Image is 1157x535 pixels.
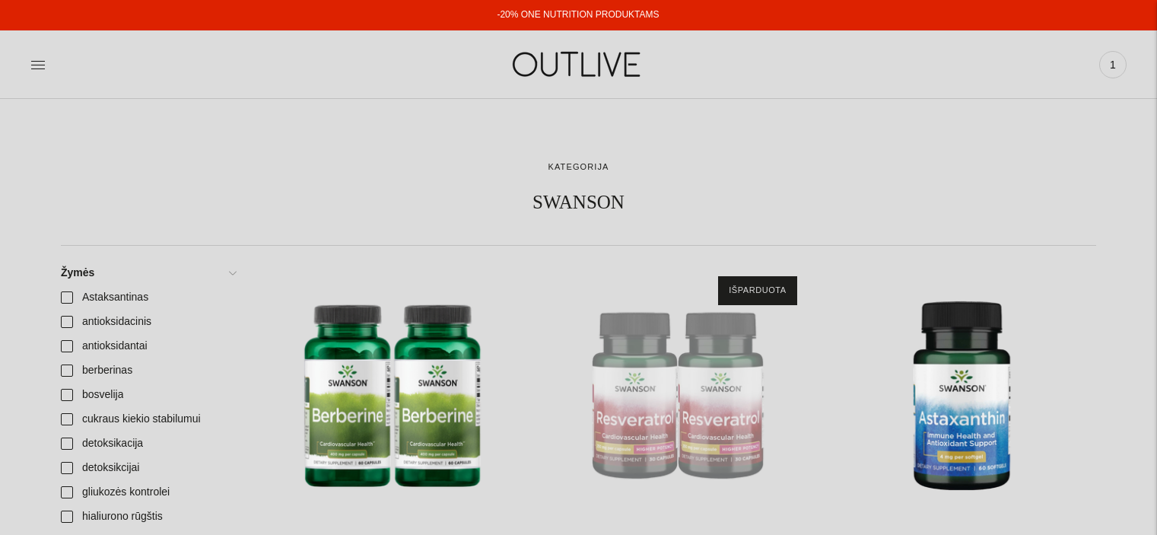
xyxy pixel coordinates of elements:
[52,334,244,358] a: antioksidantai
[259,261,528,530] a: 2x SWANSON berberinas, natūralus, 400mg, 60kaps
[497,9,659,20] a: -20% ONE NUTRITION PRODUKTAMS
[52,285,244,310] a: Astaksantinas
[828,261,1096,530] a: SWANSON Astaksantinas antioksidantas ląstelių apsaugai 4 mg N60
[543,261,812,530] a: 2x SWANSON Resveratrolis ląstelių apsaugai 250mg 30kap
[1099,48,1127,81] a: 1
[1102,54,1124,75] span: 1
[52,432,244,456] a: detoksikacija
[52,383,244,407] a: bosvelija
[52,505,244,529] a: hialiurono rūgštis
[52,358,244,383] a: berberinas
[52,480,244,505] a: gliukozės kontrolei
[52,261,244,285] a: Žymės
[483,38,673,91] img: OUTLIVE
[52,310,244,334] a: antioksidacinis
[52,456,244,480] a: detoksikcijai
[52,407,244,432] a: cukraus kiekio stabilumui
